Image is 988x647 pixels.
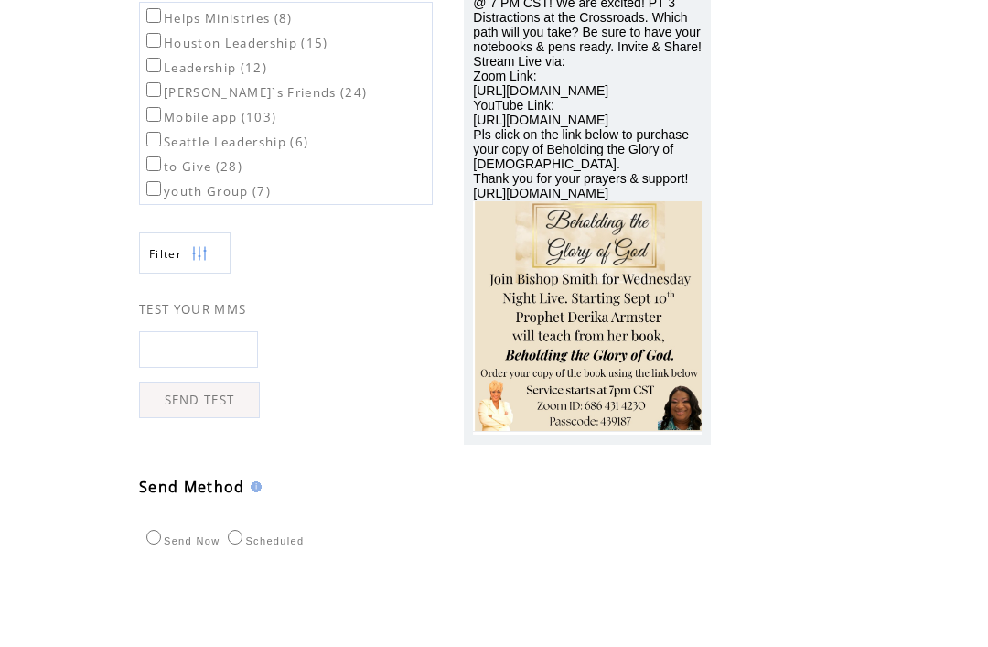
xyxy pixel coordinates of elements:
[143,183,271,199] label: youth Group (7)
[191,233,208,275] img: filters.png
[143,59,267,76] label: Leadership (12)
[223,535,304,546] label: Scheduled
[146,181,161,196] input: youth Group (7)
[143,134,308,150] label: Seattle Leadership (6)
[245,481,262,492] img: help.gif
[143,10,293,27] label: Helps Ministries (8)
[142,535,220,546] label: Send Now
[228,530,242,545] input: Scheduled
[146,156,161,171] input: to Give (28)
[146,530,161,545] input: Send Now
[146,58,161,72] input: Leadership (12)
[143,158,242,175] label: to Give (28)
[143,35,328,51] label: Houston Leadership (15)
[146,8,161,23] input: Helps Ministries (8)
[143,84,367,101] label: [PERSON_NAME]`s Friends (24)
[146,107,161,122] input: Mobile app (103)
[139,301,246,318] span: TEST YOUR MMS
[139,382,260,418] a: SEND TEST
[139,477,245,497] span: Send Method
[143,109,276,125] label: Mobile app (103)
[146,132,161,146] input: Seattle Leadership (6)
[146,33,161,48] input: Houston Leadership (15)
[149,246,182,262] span: Show filters
[146,82,161,97] input: [PERSON_NAME]`s Friends (24)
[139,232,231,274] a: Filter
